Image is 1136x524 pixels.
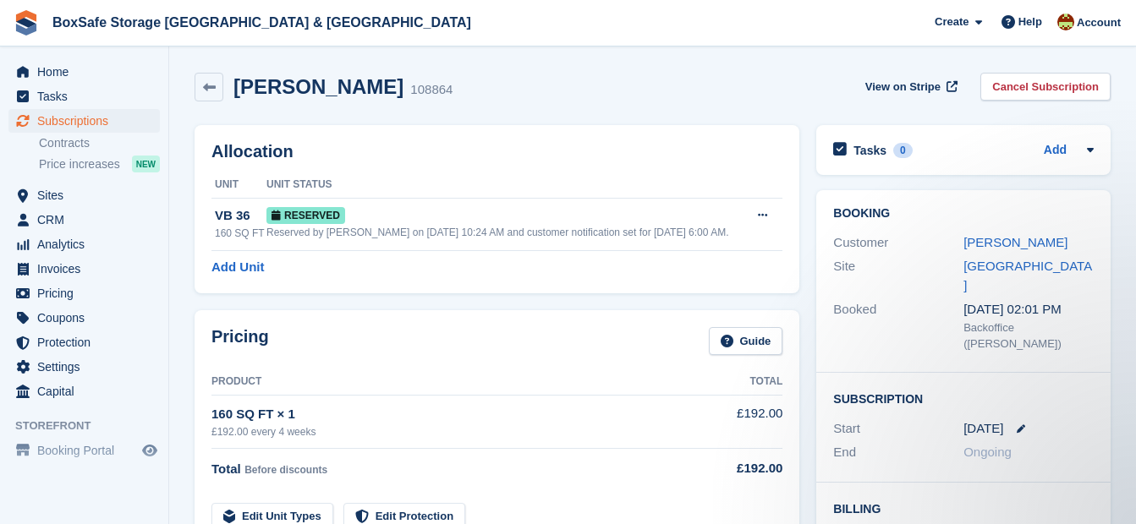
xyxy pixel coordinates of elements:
span: Home [37,60,139,84]
span: Tasks [37,85,139,108]
div: Start [833,419,963,439]
a: Guide [709,327,783,355]
div: 0 [893,143,913,158]
div: [DATE] 02:01 PM [963,300,1094,319]
a: menu [8,281,160,305]
span: Invoices [37,257,139,281]
div: Booked [833,300,963,352]
th: Product [211,368,695,396]
div: VB 36 [215,206,266,226]
a: Preview store [140,440,160,461]
a: menu [8,60,160,84]
span: Account [1077,14,1121,31]
img: stora-icon-8386f47178a22dfd0bd8f6a31ec36ba5ce8667c1dd55bd0f319d3a0aa187defe.svg [14,10,39,35]
span: Price increases [39,156,120,172]
a: menu [8,379,160,403]
span: Total [211,461,241,476]
span: Sites [37,183,139,207]
span: Create [935,14,969,30]
h2: Pricing [211,327,269,355]
span: Subscriptions [37,109,139,133]
a: menu [8,306,160,330]
h2: Booking [833,207,1094,221]
a: [PERSON_NAME] [963,235,1067,249]
a: Add Unit [211,258,264,277]
h2: Allocation [211,142,782,161]
a: View on Stripe [859,73,961,101]
img: Kim [1057,14,1074,30]
a: menu [8,85,160,108]
th: Unit [211,172,266,199]
span: View on Stripe [865,79,941,96]
span: Booking Portal [37,439,139,462]
a: menu [8,330,160,354]
th: Total [695,368,782,396]
span: Storefront [15,418,168,434]
span: CRM [37,208,139,232]
div: NEW [132,156,160,172]
a: menu [8,439,160,462]
a: Cancel Subscription [980,73,1111,101]
a: menu [8,208,160,232]
h2: Tasks [853,143,886,158]
a: menu [8,183,160,207]
th: Unit Status [266,172,746,199]
a: BoxSafe Storage [GEOGRAPHIC_DATA] & [GEOGRAPHIC_DATA] [46,8,478,36]
span: Capital [37,379,139,403]
a: Contracts [39,135,160,151]
div: Backoffice ([PERSON_NAME]) [963,319,1094,352]
a: Add [1044,141,1067,161]
time: 2025-09-27 00:00:00 UTC [963,419,1003,439]
a: menu [8,257,160,281]
div: 160 SQ FT × 1 [211,405,695,424]
h2: Billing [833,499,1094,516]
a: menu [8,109,160,133]
div: Reserved by [PERSON_NAME] on [DATE] 10:24 AM and customer notification set for [DATE] 6:00 AM. [266,225,746,240]
div: 160 SQ FT [215,226,266,241]
h2: Subscription [833,390,1094,407]
td: £192.00 [695,395,782,448]
span: Help [1018,14,1042,30]
span: Protection [37,330,139,354]
span: Before discounts [244,464,327,476]
div: Site [833,257,963,295]
h2: [PERSON_NAME] [233,75,403,98]
div: End [833,443,963,462]
div: Customer [833,233,963,253]
div: £192.00 every 4 weeks [211,424,695,439]
a: menu [8,355,160,379]
a: menu [8,232,160,256]
div: £192.00 [695,459,782,478]
a: Price increases NEW [39,155,160,173]
span: Settings [37,355,139,379]
span: Pricing [37,281,139,305]
span: Coupons [37,306,139,330]
a: [GEOGRAPHIC_DATA] [963,259,1092,292]
span: Reserved [266,207,345,224]
span: Ongoing [963,445,1012,459]
span: Analytics [37,232,139,256]
div: 108864 [410,80,453,100]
